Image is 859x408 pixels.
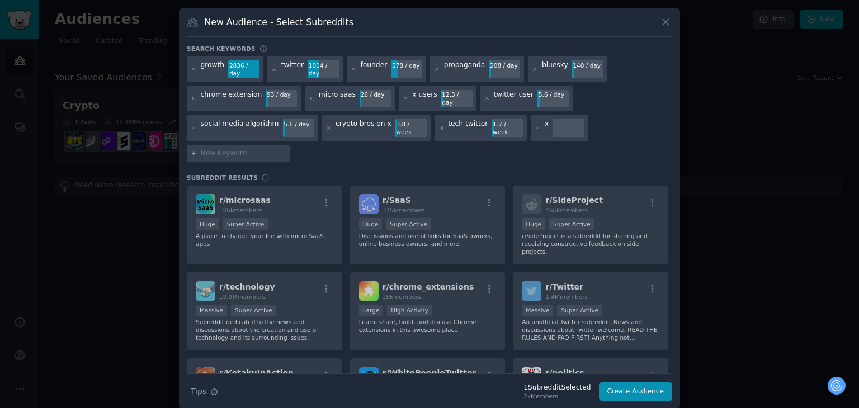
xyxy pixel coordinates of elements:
[187,174,258,182] span: Subreddit Results
[391,60,422,70] div: 578 / day
[281,60,304,78] div: twitter
[201,119,279,137] div: social media algorithm
[395,119,427,137] div: 3.8 / week
[441,90,473,108] div: 12.3 / day
[412,90,437,108] div: x users
[201,90,262,108] div: chrome extension
[542,60,568,78] div: bluesky
[191,386,206,397] span: Tips
[492,119,523,137] div: 1.7 / week
[545,119,549,137] div: x
[361,60,388,78] div: founder
[201,149,286,159] input: New Keyword
[187,382,222,401] button: Tips
[187,45,256,53] h3: Search keywords
[228,60,259,78] div: 2836 / day
[283,119,314,129] div: 5.6 / day
[205,16,353,28] h3: New Audience - Select Subreddits
[336,119,391,137] div: crypto bros on x
[319,90,356,108] div: micro saas
[201,60,225,78] div: growth
[523,392,591,400] div: 2k Members
[494,90,534,108] div: twitter user
[448,119,488,137] div: tech twitter
[444,60,485,78] div: propaganda
[537,90,569,100] div: 5.6 / day
[489,60,520,70] div: 208 / day
[308,60,339,78] div: 1014 / day
[599,382,673,401] button: Create Audience
[266,90,297,100] div: 93 / day
[572,60,603,70] div: 140 / day
[360,90,391,100] div: 26 / day
[523,383,591,393] div: 1 Subreddit Selected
